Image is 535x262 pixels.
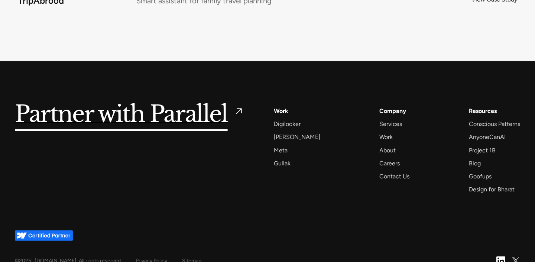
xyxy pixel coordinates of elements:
[274,119,301,129] a: Digilocker
[15,106,244,123] a: Partner with Parallel
[379,132,393,142] a: Work
[379,171,409,181] a: Contact Us
[469,106,497,116] div: Resources
[469,158,481,168] a: Blog
[469,132,506,142] a: AnyoneCanAI
[379,106,406,116] a: Company
[379,158,400,168] a: Careers
[379,145,396,155] a: About
[469,171,492,181] a: Goofups
[469,184,515,194] a: Design for Bharat
[274,106,288,116] a: Work
[379,119,402,129] a: Services
[274,158,291,168] a: Gullak
[469,145,496,155] a: Project 1B
[274,132,320,142] a: [PERSON_NAME]
[274,145,288,155] a: Meta
[469,119,520,129] a: Conscious Patterns
[15,106,228,123] h5: Partner with Parallel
